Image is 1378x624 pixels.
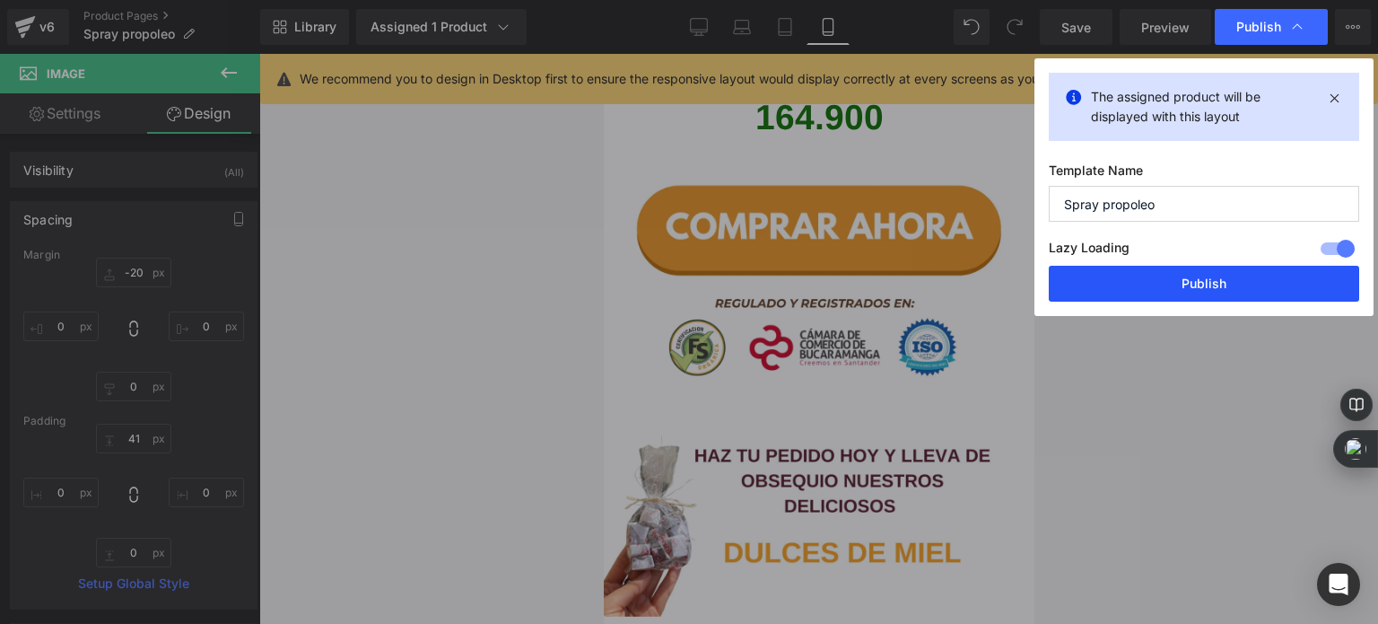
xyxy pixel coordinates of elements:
button: Publish [1049,266,1359,302]
label: Lazy Loading [1049,236,1129,266]
b: 164.900 [152,44,280,83]
div: Open Intercom Messenger [1317,563,1360,606]
span: Publish [1236,19,1281,35]
p: The assigned product will be displayed with this layout [1091,87,1317,127]
label: Template Name [1049,163,1359,186]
